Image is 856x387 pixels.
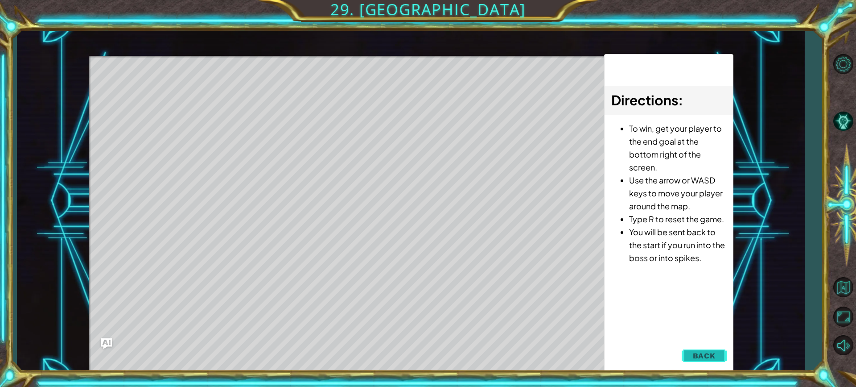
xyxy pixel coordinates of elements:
[611,92,678,108] span: Directions
[611,90,726,110] h3: :
[629,174,726,212] li: Use the arrow or WASD keys to move your player around the map.
[830,273,856,302] a: Back to Map
[629,212,726,225] li: Type R to reset the game.
[629,225,726,264] li: You will be sent back to the start if you run into the boss or into spikes.
[830,304,856,329] button: Maximize Browser
[830,108,856,134] button: AI Hint
[629,122,726,174] li: To win, get your player to the end goal at the bottom right of the screen.
[830,274,856,300] button: Back to Map
[101,338,112,349] button: Ask AI
[682,347,727,365] button: Back
[830,332,856,358] button: Mute
[830,51,856,77] button: Level Options
[693,351,716,360] span: Back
